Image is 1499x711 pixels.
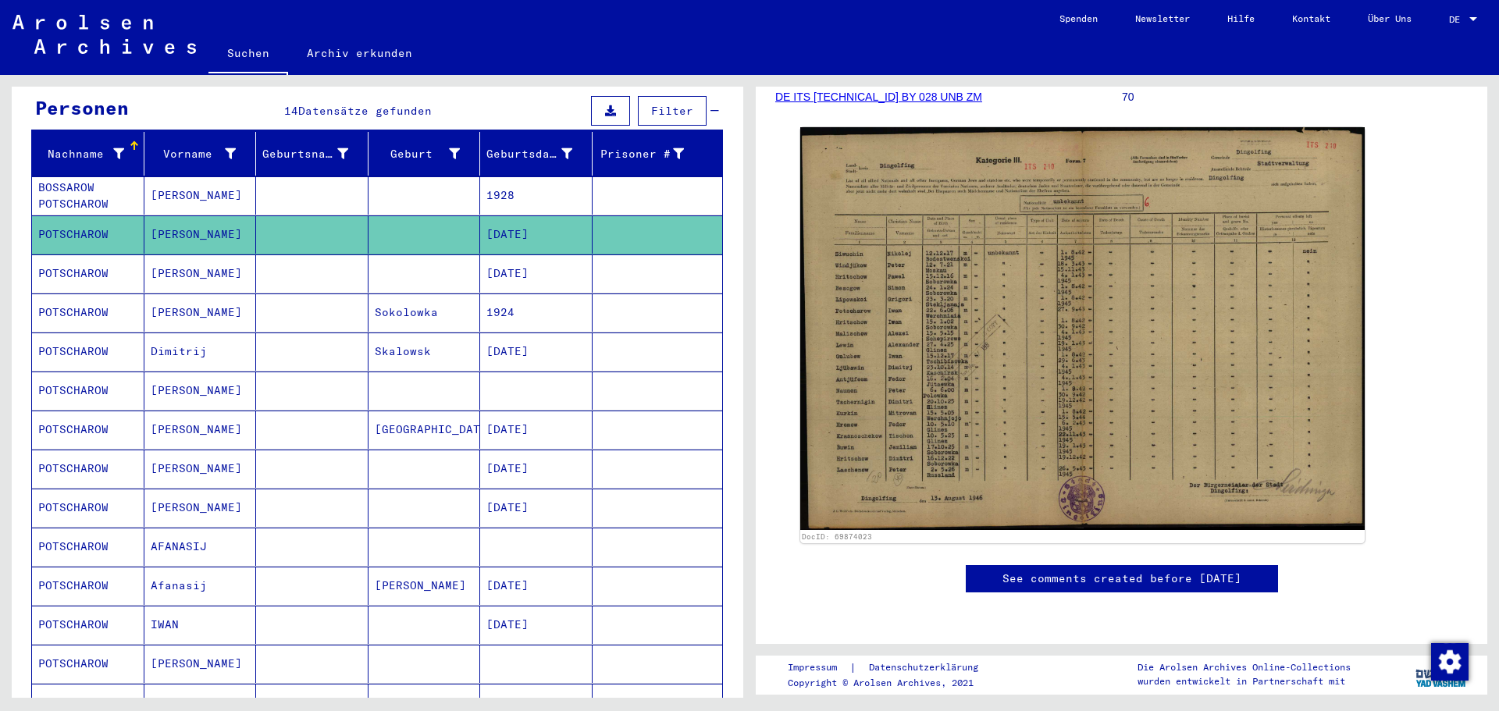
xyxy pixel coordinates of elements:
mat-cell: [DATE] [480,411,593,449]
mat-header-cell: Geburtsname [256,132,369,176]
mat-cell: [GEOGRAPHIC_DATA] [369,411,481,449]
span: Filter [651,104,693,118]
mat-cell: POTSCHAROW [32,371,144,410]
img: Zustimmung ändern [1431,643,1469,681]
mat-header-cell: Vorname [144,132,257,176]
div: Vorname [151,141,256,166]
mat-cell: POTSCHAROW [32,254,144,293]
p: Die Arolsen Archives Online-Collections [1138,660,1351,674]
mat-cell: [DATE] [480,215,593,254]
mat-cell: POTSCHAROW [32,489,144,527]
a: See comments created before [DATE] [1002,571,1241,587]
mat-header-cell: Prisoner # [593,132,723,176]
div: Nachname [38,146,124,162]
div: Personen [35,94,129,122]
mat-cell: 1928 [480,176,593,215]
div: Geburtsdatum [486,141,592,166]
mat-cell: Skalowsk [369,332,481,371]
mat-cell: POTSCHAROW [32,606,144,644]
mat-cell: [PERSON_NAME] [144,215,257,254]
mat-cell: POTSCHAROW [32,528,144,566]
mat-cell: [DATE] [480,332,593,371]
div: Geburt‏ [375,141,480,166]
a: Archiv erkunden [288,34,431,72]
mat-cell: [PERSON_NAME] [144,645,257,683]
p: 70 [1122,89,1468,105]
span: Datensätze gefunden [298,104,432,118]
span: DE [1449,14,1466,25]
button: Filter [638,96,707,126]
mat-cell: IWAN [144,606,257,644]
div: Geburtsdatum [486,146,572,162]
mat-cell: POTSCHAROW [32,293,144,332]
mat-cell: [DATE] [480,606,593,644]
mat-cell: Sokolowka [369,293,481,332]
mat-cell: [PERSON_NAME] [369,567,481,605]
mat-cell: POTSCHAROW [32,215,144,254]
p: Copyright © Arolsen Archives, 2021 [788,676,997,690]
mat-cell: [DATE] [480,450,593,488]
mat-cell: Afanasij [144,567,257,605]
span: 14 [284,104,298,118]
mat-cell: POTSCHAROW [32,332,144,371]
a: DocID: 69874023 [802,532,872,541]
div: Nachname [38,141,144,166]
img: Arolsen_neg.svg [12,15,196,54]
mat-cell: [PERSON_NAME] [144,489,257,527]
mat-header-cell: Geburt‏ [369,132,481,176]
div: Zustimmung ändern [1430,642,1468,680]
a: Datenschutzerklärung [856,659,997,676]
mat-cell: POTSCHAROW [32,567,144,605]
mat-cell: BOSSAROW POTSCHAROW [32,176,144,215]
mat-header-cell: Geburtsdatum [480,132,593,176]
mat-cell: [PERSON_NAME] [144,293,257,332]
mat-cell: 1924 [480,293,593,332]
a: Suchen [208,34,288,75]
a: DE ITS [TECHNICAL_ID] BY 028 UNB ZM [775,91,982,103]
img: 001.jpg [800,127,1365,530]
a: Impressum [788,659,849,676]
div: Prisoner # [599,141,704,166]
div: Geburt‏ [375,146,461,162]
mat-cell: [PERSON_NAME] [144,411,257,449]
mat-cell: [DATE] [480,567,593,605]
mat-cell: POTSCHAROW [32,450,144,488]
mat-cell: [PERSON_NAME] [144,176,257,215]
mat-cell: [PERSON_NAME] [144,450,257,488]
div: | [788,659,997,676]
mat-header-cell: Nachname [32,132,144,176]
img: yv_logo.png [1412,655,1471,694]
div: Geburtsname [262,141,368,166]
mat-cell: POTSCHAROW [32,645,144,683]
div: Geburtsname [262,146,348,162]
div: Prisoner # [599,146,685,162]
mat-cell: AFANASIJ [144,528,257,566]
mat-cell: POTSCHAROW [32,411,144,449]
mat-cell: [DATE] [480,254,593,293]
div: Vorname [151,146,237,162]
mat-cell: [DATE] [480,489,593,527]
mat-cell: Dimitrij [144,332,257,371]
mat-cell: [PERSON_NAME] [144,254,257,293]
mat-cell: [PERSON_NAME] [144,371,257,410]
p: wurden entwickelt in Partnerschaft mit [1138,674,1351,688]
